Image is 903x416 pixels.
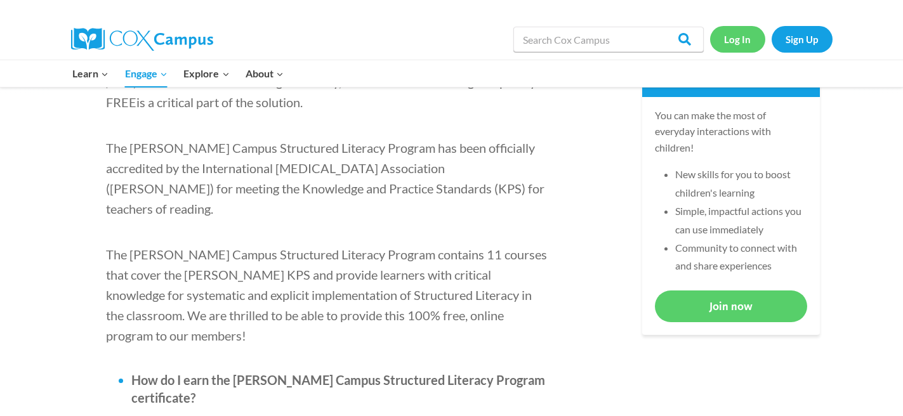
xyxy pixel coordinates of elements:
[300,94,303,110] span: .
[71,28,213,51] img: Cox Campus
[675,239,807,276] li: Community to connect with and share experiences
[675,166,807,202] li: New skills for you to boost children's learning
[136,94,300,110] span: is a critical part of the solution
[710,26,833,52] nav: Secondary Navigation
[106,247,547,343] span: The [PERSON_NAME] Campus Structured Literacy Program contains 11 courses that cover the [PERSON_N...
[117,60,176,87] button: Child menu of Engage
[655,107,807,156] p: You can make the most of everyday interactions with children!
[675,202,807,239] li: Simple, impactful actions you can use immediately
[65,60,292,87] nav: Primary Navigation
[237,60,292,87] button: Child menu of About
[176,60,238,87] button: Child menu of Explore
[131,372,545,405] span: How do I earn the [PERSON_NAME] Campus Structured Literacy Program certificate?
[513,27,704,52] input: Search Cox Campus
[710,26,765,52] a: Log In
[772,26,833,52] a: Sign Up
[106,140,544,216] span: The [PERSON_NAME] Campus Structured Literacy Program has been officially accredited by the Intern...
[65,60,117,87] button: Child menu of Learn
[655,290,807,322] a: Join now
